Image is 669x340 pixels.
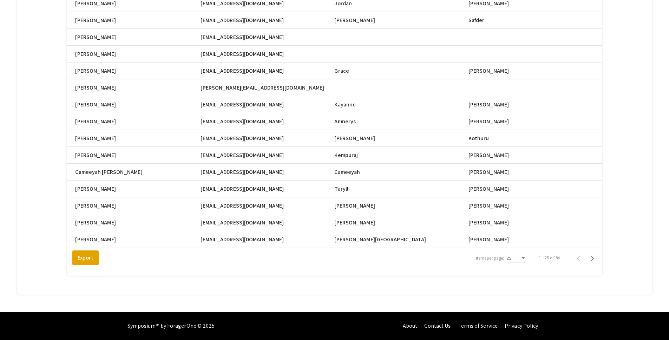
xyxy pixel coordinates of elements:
[585,251,599,265] button: Next page
[403,322,418,329] a: About
[507,255,511,261] span: 25
[67,63,201,79] mat-cell: [PERSON_NAME]
[67,147,201,164] mat-cell: [PERSON_NAME]
[539,255,560,261] div: 1 – 25 of 184
[468,218,509,227] span: [PERSON_NAME]
[72,250,99,265] button: Export
[476,255,504,261] div: Items per page:
[334,100,356,109] span: Kayanne
[468,100,509,109] span: [PERSON_NAME]
[468,185,509,193] span: [PERSON_NAME]
[334,117,356,126] span: Amnerys
[201,79,334,96] mat-cell: [PERSON_NAME][EMAIL_ADDRESS][DOMAIN_NAME]
[505,322,538,329] a: Privacy Policy
[67,12,201,29] mat-cell: [PERSON_NAME]
[67,113,201,130] mat-cell: [PERSON_NAME]
[67,181,201,197] mat-cell: [PERSON_NAME]
[201,147,334,164] mat-cell: [EMAIL_ADDRESS][DOMAIN_NAME]
[468,67,509,75] span: [PERSON_NAME]
[201,181,334,197] mat-cell: [EMAIL_ADDRESS][DOMAIN_NAME]
[201,46,334,63] mat-cell: [EMAIL_ADDRESS][DOMAIN_NAME]
[201,164,334,181] mat-cell: [EMAIL_ADDRESS][DOMAIN_NAME]
[468,235,509,244] span: [PERSON_NAME]
[334,67,349,75] span: Grace
[201,63,334,79] mat-cell: [EMAIL_ADDRESS][DOMAIN_NAME]
[458,322,498,329] a: Terms of Service
[201,96,334,113] mat-cell: [EMAIL_ADDRESS][DOMAIN_NAME]
[468,134,489,143] span: Kothuru
[571,251,585,265] button: Previous page
[201,113,334,130] mat-cell: [EMAIL_ADDRESS][DOMAIN_NAME]
[468,16,485,25] span: Safder
[67,231,201,248] mat-cell: [PERSON_NAME]
[507,256,526,261] mat-select: Items per page:
[334,185,348,193] span: Taryll
[5,308,30,335] iframe: Chat
[334,168,360,176] span: Cameeyah
[67,29,201,46] mat-cell: [PERSON_NAME]
[334,218,375,227] span: [PERSON_NAME]
[67,96,201,113] mat-cell: [PERSON_NAME]
[201,130,334,147] mat-cell: [EMAIL_ADDRESS][DOMAIN_NAME]
[468,168,509,176] span: [PERSON_NAME]
[201,29,334,46] mat-cell: [EMAIL_ADDRESS][DOMAIN_NAME]
[67,214,201,231] mat-cell: [PERSON_NAME]
[67,164,201,181] mat-cell: Cameeyah [PERSON_NAME]
[334,151,358,159] span: Kempuraj
[67,197,201,214] mat-cell: [PERSON_NAME]
[201,12,334,29] mat-cell: [EMAIL_ADDRESS][DOMAIN_NAME]
[334,235,426,244] span: [PERSON_NAME][GEOGRAPHIC_DATA]
[67,79,201,96] mat-cell: [PERSON_NAME]
[201,214,334,231] mat-cell: [EMAIL_ADDRESS][DOMAIN_NAME]
[468,202,509,210] span: [PERSON_NAME]
[127,312,215,340] div: Symposium™ by ForagerOne © 2025
[468,117,509,126] span: [PERSON_NAME]
[201,231,334,248] mat-cell: [EMAIL_ADDRESS][DOMAIN_NAME]
[67,46,201,63] mat-cell: [PERSON_NAME]
[334,16,375,25] span: [PERSON_NAME]
[201,197,334,214] mat-cell: [EMAIL_ADDRESS][DOMAIN_NAME]
[468,151,509,159] span: [PERSON_NAME]
[334,134,375,143] span: [PERSON_NAME]
[67,130,201,147] mat-cell: [PERSON_NAME]
[424,322,451,329] a: Contact Us
[334,202,375,210] span: [PERSON_NAME]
